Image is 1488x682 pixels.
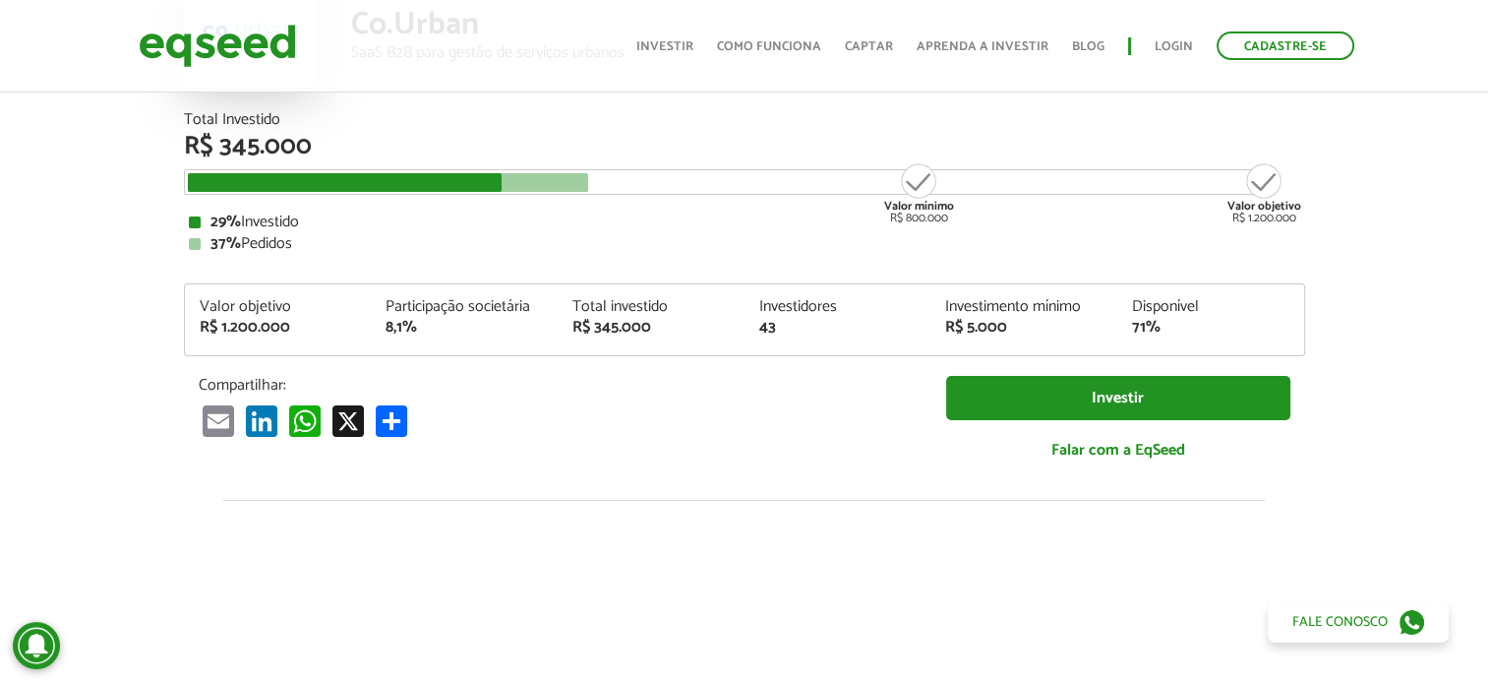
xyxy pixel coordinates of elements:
[882,161,956,224] div: R$ 800.000
[285,404,325,437] a: WhatsApp
[758,299,916,315] div: Investidores
[572,320,730,336] div: R$ 345.000
[946,430,1290,470] a: Falar com a EqSeed
[328,404,368,437] a: X
[200,320,357,336] div: R$ 1.200.000
[210,230,241,257] strong: 37%
[1072,40,1104,53] a: Blog
[1227,197,1301,216] strong: Valor objetivo
[1268,601,1449,643] a: Fale conosco
[1155,40,1193,53] a: Login
[139,20,296,72] img: EqSeed
[189,236,1300,252] div: Pedidos
[945,299,1102,315] div: Investimento mínimo
[884,197,954,216] strong: Valor mínimo
[242,404,281,437] a: LinkedIn
[184,134,1305,159] div: R$ 345.000
[946,376,1290,420] a: Investir
[636,40,693,53] a: Investir
[200,299,357,315] div: Valor objetivo
[199,404,238,437] a: Email
[372,404,411,437] a: Compartilhar
[386,299,543,315] div: Participação societária
[189,215,1300,230] div: Investido
[572,299,730,315] div: Total investido
[945,320,1102,336] div: R$ 5.000
[1132,299,1289,315] div: Disponível
[717,40,821,53] a: Como funciona
[184,112,1305,128] div: Total Investido
[1227,161,1301,224] div: R$ 1.200.000
[386,320,543,336] div: 8,1%
[199,376,917,395] p: Compartilhar:
[917,40,1048,53] a: Aprenda a investir
[1132,320,1289,336] div: 71%
[210,209,241,235] strong: 29%
[758,320,916,336] div: 43
[1217,31,1354,60] a: Cadastre-se
[845,40,893,53] a: Captar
